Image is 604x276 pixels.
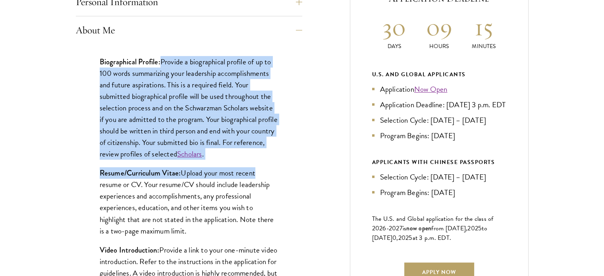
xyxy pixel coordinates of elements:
h2: 15 [461,12,506,42]
div: U.S. and Global Applicants [372,69,506,79]
h2: 30 [372,12,417,42]
span: 202 [467,224,478,233]
li: Program Begins: [DATE] [372,130,506,141]
li: Program Begins: [DATE] [372,187,506,198]
h2: 09 [417,12,461,42]
span: at 3 p.m. EDT. [413,233,452,243]
a: Scholars [177,148,202,160]
span: 5 [409,233,412,243]
span: to [DATE] [372,224,487,243]
a: Now Open [414,83,448,95]
li: Selection Cycle: [DATE] – [DATE] [372,171,506,183]
p: Hours [417,42,461,50]
p: Minutes [461,42,506,50]
button: About Me [76,21,302,40]
span: The U.S. and Global application for the class of 202 [372,214,494,233]
strong: Biographical Profile: [100,56,160,67]
span: -202 [386,224,399,233]
p: Days [372,42,417,50]
span: from [DATE], [431,224,467,233]
span: is [403,224,407,233]
span: now open [406,224,431,233]
span: 5 [478,224,482,233]
li: Application Deadline: [DATE] 3 p.m. EDT [372,99,506,110]
p: Upload your most recent resume or CV. Your resume/CV should include leadership experiences and ac... [100,167,278,236]
span: 0 [392,233,396,243]
strong: Resume/Curriculum Vitae: [100,168,181,178]
strong: Video Introduction: [100,245,160,255]
span: 6 [382,224,386,233]
span: 202 [398,233,409,243]
p: Provide a biographical profile of up to 100 words summarizing your leadership accomplishments and... [100,56,278,160]
span: 7 [399,224,403,233]
li: Selection Cycle: [DATE] – [DATE] [372,114,506,126]
span: , [396,233,398,243]
li: Application [372,83,506,95]
div: APPLICANTS WITH CHINESE PASSPORTS [372,157,506,167]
